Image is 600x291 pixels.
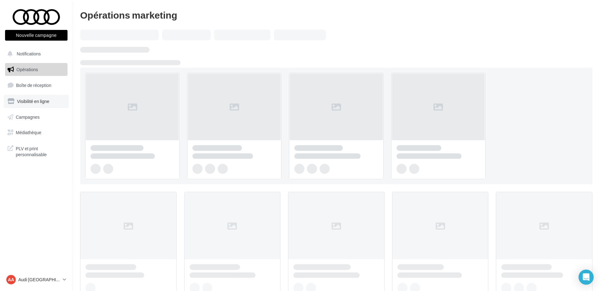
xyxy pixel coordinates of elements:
[4,95,69,108] a: Visibilité en ligne
[4,126,69,139] a: Médiathèque
[8,277,14,283] span: AA
[80,10,592,20] div: Opérations marketing
[16,83,51,88] span: Boîte de réception
[579,270,594,285] div: Open Intercom Messenger
[5,30,68,41] button: Nouvelle campagne
[17,99,49,104] span: Visibilité en ligne
[4,47,66,60] button: Notifications
[4,142,69,160] a: PLV et print personnalisable
[17,51,41,56] span: Notifications
[16,67,38,72] span: Opérations
[5,274,68,286] a: AA Audi [GEOGRAPHIC_DATA]
[4,111,69,124] a: Campagnes
[16,130,41,135] span: Médiathèque
[18,277,60,283] p: Audi [GEOGRAPHIC_DATA]
[4,78,69,92] a: Boîte de réception
[16,114,40,119] span: Campagnes
[4,63,69,76] a: Opérations
[16,144,65,158] span: PLV et print personnalisable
